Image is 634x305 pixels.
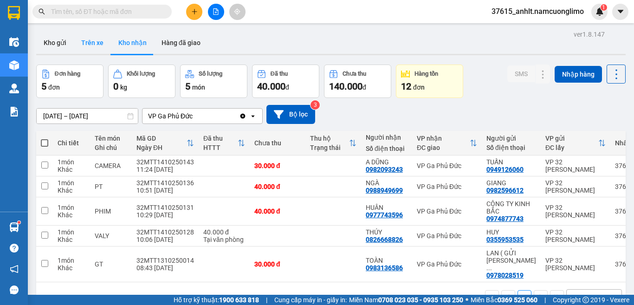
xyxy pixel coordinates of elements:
div: PHIM [95,208,127,215]
th: Toggle SortBy [412,131,482,156]
div: 1 món [58,257,85,264]
img: icon-new-feature [595,7,604,16]
div: VP Ga Phủ Đức [417,162,477,169]
div: VP Ga Phủ Đức [417,183,477,190]
div: ver 1.8.147 [574,29,605,39]
img: warehouse-icon [9,37,19,47]
div: Khác [58,264,85,272]
span: 40.000 [257,81,285,92]
div: VP 32 [PERSON_NAME] [545,257,606,272]
div: 0983136586 [366,264,403,272]
img: solution-icon [9,107,19,117]
div: Chưa thu [254,139,301,147]
div: 40.000 đ [254,183,301,190]
input: Tìm tên, số ĐT hoặc mã đơn [51,6,161,17]
span: Miền Bắc [471,295,537,305]
div: HUÂN [366,204,408,211]
div: VALY [95,232,127,240]
input: Select a date range. [37,109,138,123]
div: VP Ga Phủ Đức [417,208,477,215]
div: GT [95,260,127,268]
div: 0355953535 [486,236,524,243]
div: 10:06 [DATE] [136,236,194,243]
div: 0977743596 [366,211,403,219]
button: Nhập hàng [555,66,602,83]
span: 0 [113,81,118,92]
div: 40.000 đ [254,208,301,215]
div: 10 / trang [572,292,601,302]
span: | [544,295,546,305]
div: 1 món [58,228,85,236]
button: Chưa thu140.000đ [324,65,391,98]
div: 1 món [58,179,85,187]
div: Số lượng [199,71,222,77]
div: VP gửi [545,135,598,142]
span: question-circle [10,244,19,253]
button: Hàng đã giao [154,32,208,54]
button: Trên xe [74,32,111,54]
span: kg [120,84,127,91]
span: plus [191,8,198,15]
div: A DŨNG [366,158,408,166]
sup: 1 [601,4,607,11]
div: Trạng thái [310,144,349,151]
div: VP Ga Phủ Đức [417,232,477,240]
div: Khác [58,187,85,194]
div: Tại văn phòng [203,236,245,243]
input: Selected VP Ga Phủ Đức. [194,111,194,121]
div: VP Ga Phủ Đức [417,260,477,268]
span: copyright [582,297,589,303]
div: 08:43 [DATE] [136,264,194,272]
div: GIANG [486,179,536,187]
button: 1 [518,290,531,304]
div: 0826668826 [366,236,403,243]
th: Toggle SortBy [305,131,361,156]
div: 0974877743 [486,215,524,222]
th: Toggle SortBy [199,131,250,156]
svg: open [249,112,257,120]
span: 140.000 [329,81,362,92]
div: 0988949699 [366,187,403,194]
div: Tên món [95,135,127,142]
strong: 0369 525 060 [498,296,537,304]
div: 1 món [58,158,85,166]
div: Hàng tồn [414,71,438,77]
span: đ [285,84,289,91]
span: 37615_anhlt.namcuonglimo [484,6,591,17]
span: 1 [602,4,605,11]
div: 0982596612 [486,187,524,194]
div: Đơn hàng [55,71,80,77]
div: CAMERA [95,162,127,169]
div: 10:51 [DATE] [136,187,194,194]
span: search [39,8,45,15]
div: TUẤN [486,158,536,166]
div: 32MTT1310250014 [136,257,194,264]
span: 5 [185,81,190,92]
div: 11:24 [DATE] [136,166,194,173]
svg: open [608,293,616,301]
img: warehouse-icon [9,222,19,232]
img: warehouse-icon [9,60,19,70]
img: warehouse-icon [9,84,19,93]
button: Đã thu40.000đ [252,65,319,98]
div: Đã thu [271,71,288,77]
span: 12 [401,81,411,92]
button: aim [229,4,246,20]
div: VP 32 [PERSON_NAME] [545,204,606,219]
button: Hàng tồn12đơn [396,65,463,98]
span: | [266,295,267,305]
span: ⚪️ [466,298,468,302]
span: món [192,84,205,91]
th: Toggle SortBy [541,131,610,156]
div: Ghi chú [95,144,127,151]
div: ĐC lấy [545,144,598,151]
sup: 3 [311,100,320,110]
span: Miền Nam [349,295,463,305]
div: Người gửi [486,135,536,142]
div: 0982093243 [366,166,403,173]
div: 30.000 đ [254,260,301,268]
button: SMS [507,65,535,82]
div: 32MTT1410250131 [136,204,194,211]
div: Khối lượng [127,71,155,77]
span: ... [486,264,492,272]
